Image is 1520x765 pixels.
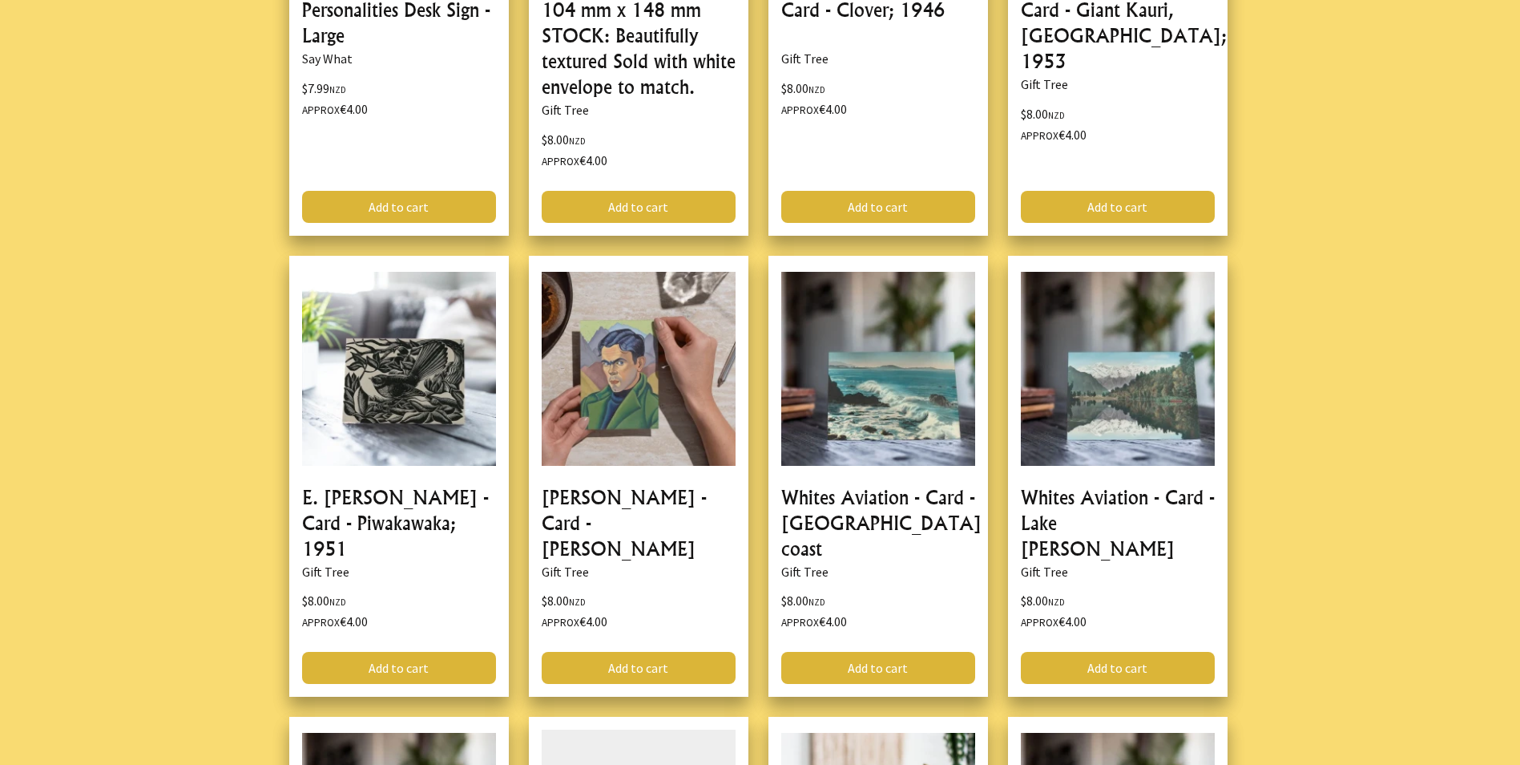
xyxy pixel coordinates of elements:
a: Add to cart [1021,191,1215,223]
a: Add to cart [781,652,975,684]
a: Add to cart [542,191,736,223]
a: Add to cart [542,652,736,684]
a: Add to cart [302,652,496,684]
a: Add to cart [1021,652,1215,684]
a: Add to cart [302,191,496,223]
a: Add to cart [781,191,975,223]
